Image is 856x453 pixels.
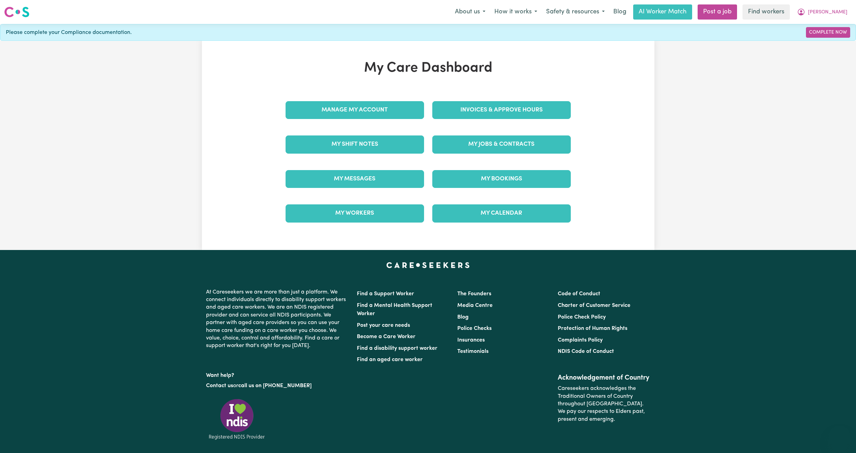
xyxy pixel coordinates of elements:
[558,374,650,382] h2: Acknowledgement of Country
[206,383,233,389] a: Contact us
[558,291,600,297] a: Code of Conduct
[206,369,349,379] p: Want help?
[357,334,415,339] a: Become a Care Worker
[450,5,490,19] button: About us
[743,4,790,20] a: Find workers
[457,314,469,320] a: Blog
[6,28,132,37] span: Please complete your Compliance documentation.
[457,349,489,354] a: Testimonials
[542,5,609,19] button: Safety & resources
[698,4,737,20] a: Post a job
[357,357,423,362] a: Find an aged care worker
[558,337,603,343] a: Complaints Policy
[286,135,424,153] a: My Shift Notes
[206,286,349,353] p: At Careseekers we are more than just a platform. We connect individuals directly to disability su...
[357,323,410,328] a: Post your care needs
[4,4,29,20] a: Careseekers logo
[633,4,692,20] a: AI Worker Match
[357,291,414,297] a: Find a Support Worker
[206,398,268,441] img: Registered NDIS provider
[286,101,424,119] a: Manage My Account
[432,101,571,119] a: Invoices & Approve Hours
[457,326,492,331] a: Police Checks
[386,262,470,268] a: Careseekers home page
[432,204,571,222] a: My Calendar
[793,5,852,19] button: My Account
[357,346,437,351] a: Find a disability support worker
[457,291,491,297] a: The Founders
[558,303,630,308] a: Charter of Customer Service
[457,303,493,308] a: Media Centre
[808,9,847,16] span: [PERSON_NAME]
[558,349,614,354] a: NDIS Code of Conduct
[558,326,627,331] a: Protection of Human Rights
[238,383,312,389] a: call us on [PHONE_NUMBER]
[286,170,424,188] a: My Messages
[806,27,850,38] a: Complete Now
[281,60,575,76] h1: My Care Dashboard
[206,379,349,392] p: or
[609,4,630,20] a: Blog
[432,170,571,188] a: My Bookings
[829,426,851,448] iframe: Button to launch messaging window, conversation in progress
[457,337,485,343] a: Insurances
[286,204,424,222] a: My Workers
[432,135,571,153] a: My Jobs & Contracts
[558,382,650,426] p: Careseekers acknowledges the Traditional Owners of Country throughout [GEOGRAPHIC_DATA]. We pay o...
[490,5,542,19] button: How it works
[357,303,432,317] a: Find a Mental Health Support Worker
[4,6,29,18] img: Careseekers logo
[558,314,606,320] a: Police Check Policy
